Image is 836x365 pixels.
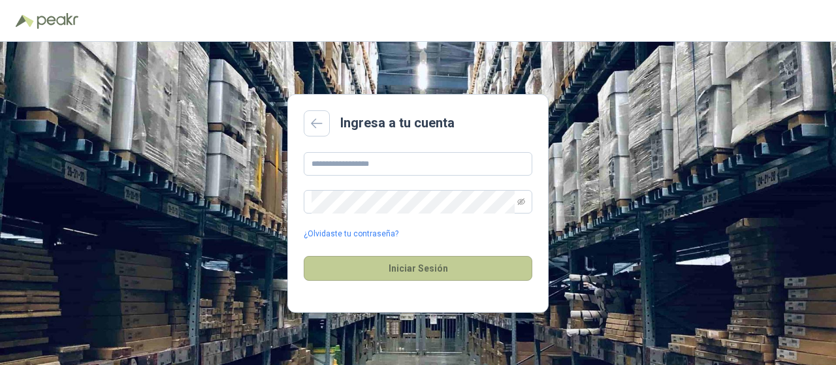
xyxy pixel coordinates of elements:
img: Logo [16,14,34,27]
img: Peakr [37,13,78,29]
button: Iniciar Sesión [304,256,532,281]
h2: Ingresa a tu cuenta [340,113,455,133]
span: eye-invisible [517,198,525,206]
a: ¿Olvidaste tu contraseña? [304,228,398,240]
